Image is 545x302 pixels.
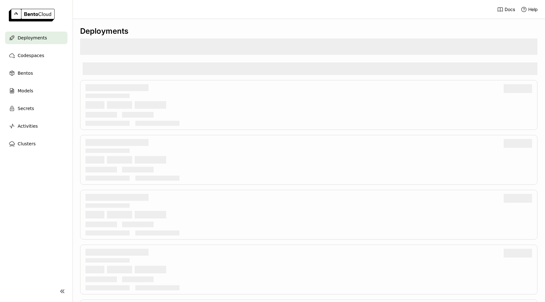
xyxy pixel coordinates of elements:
span: Deployments [18,34,47,42]
span: Codespaces [18,52,44,59]
div: Deployments [80,26,537,36]
span: Clusters [18,140,36,148]
span: Models [18,87,33,95]
a: Secrets [5,102,67,115]
a: Models [5,84,67,97]
span: Help [528,7,538,12]
div: Help [521,6,538,13]
span: Bentos [18,69,33,77]
span: Docs [505,7,515,12]
a: Docs [497,6,515,13]
img: logo [9,9,55,21]
a: Clusters [5,137,67,150]
span: Secrets [18,105,34,112]
span: Activities [18,122,38,130]
a: Bentos [5,67,67,79]
a: Activities [5,120,67,132]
